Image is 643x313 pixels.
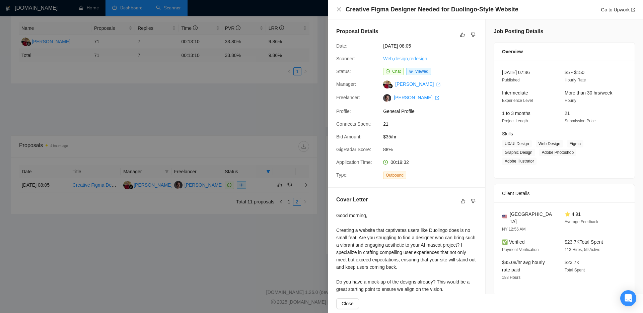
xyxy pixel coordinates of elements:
[409,69,413,73] span: eye
[620,290,636,306] div: Open Intercom Messenger
[460,32,465,38] span: like
[336,95,360,100] span: Freelancer:
[494,27,543,36] h5: Job Posting Details
[502,90,528,96] span: Intermediate
[459,197,467,205] button: like
[336,7,342,12] button: Close
[383,56,427,61] a: Web,design,redesign
[336,134,362,139] span: Bid Amount:
[394,95,439,100] a: [PERSON_NAME] export
[502,119,528,123] span: Project Length
[502,48,523,55] span: Overview
[502,184,627,202] div: Client Details
[565,211,581,217] span: ⭐ 4.91
[565,111,570,116] span: 21
[502,149,535,156] span: Graphic Design
[502,275,520,280] span: 188 Hours
[383,94,391,102] img: c1C7RLOuIqWGUqC5q0T5g_uXYEr0nxaCA-yUGdWtBsKA4uU0FIzoRkz0CeEuyj6lff
[565,260,579,265] span: $23.7K
[565,98,576,103] span: Hourly
[342,300,354,307] span: Close
[383,160,388,165] span: clock-circle
[471,32,476,38] span: dislike
[388,84,393,88] img: gigradar-bm.png
[631,8,635,12] span: export
[502,239,525,245] span: ✅ Verified
[336,147,371,152] span: GigRadar Score:
[395,81,440,87] a: [PERSON_NAME] export
[336,196,368,204] h5: Cover Letter
[502,70,530,75] span: [DATE] 07:46
[510,210,554,225] span: [GEOGRAPHIC_DATA]
[469,197,477,205] button: dislike
[539,149,576,156] span: Adobe Photoshop
[336,43,347,49] span: Date:
[469,31,477,39] button: dislike
[565,90,612,96] span: More than 30 hrs/week
[565,220,598,224] span: Average Feedback
[336,7,342,12] span: close
[502,227,526,232] span: NY 12:56 AM
[502,78,520,82] span: Published
[336,298,359,309] button: Close
[471,198,476,204] span: dislike
[336,121,371,127] span: Connects Spent:
[502,98,533,103] span: Experience Level
[502,260,545,272] span: $45.08/hr avg hourly rate paid
[386,69,390,73] span: message
[565,247,600,252] span: 113 Hires, 59 Active
[461,198,466,204] span: like
[383,42,484,50] span: [DATE] 08:05
[565,268,585,272] span: Total Spent
[336,160,372,165] span: Application Time:
[458,31,467,39] button: like
[383,120,484,128] span: 21
[565,119,596,123] span: Submission Price
[502,111,530,116] span: 1 to 3 months
[565,70,584,75] span: $5 - $150
[565,239,603,245] span: $23.7K Total Spent
[336,172,348,178] span: Type:
[502,131,513,136] span: Skills
[383,108,484,115] span: General Profile
[536,140,563,147] span: Web Design
[435,96,439,100] span: export
[383,133,484,140] span: $35/hr
[415,69,428,74] span: Viewed
[565,78,586,82] span: Hourly Rate
[390,160,409,165] span: 00:19:32
[502,214,507,219] img: 🇺🇸
[383,146,484,153] span: 88%
[502,247,539,252] span: Payment Verification
[436,82,440,86] span: export
[601,7,635,12] a: Go to Upworkexport
[346,5,518,14] h4: Creative Figma Designer Needed for Duolingo-Style Website
[336,109,351,114] span: Profile:
[336,69,351,74] span: Status:
[336,81,356,87] span: Manager:
[567,140,583,147] span: Figma
[383,172,406,179] span: Outbound
[392,69,401,74] span: Chat
[502,140,532,147] span: UX/UI Design
[336,27,378,36] h5: Proposal Details
[502,158,537,165] span: Adobe Illustrator
[336,56,355,61] span: Scanner:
